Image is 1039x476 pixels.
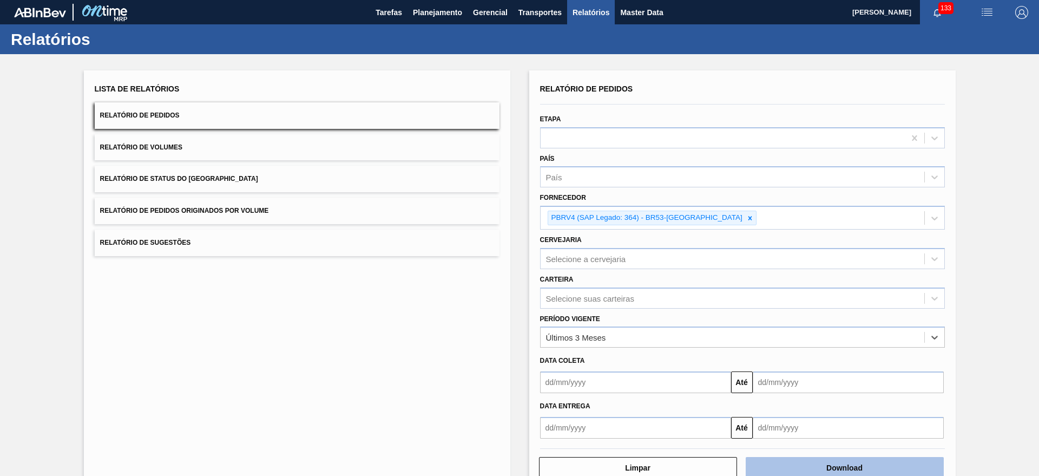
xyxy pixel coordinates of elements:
[100,239,191,246] span: Relatório de Sugestões
[540,194,586,201] label: Fornecedor
[540,84,633,93] span: Relatório de Pedidos
[100,112,180,119] span: Relatório de Pedidos
[548,211,744,225] div: PBRV4 (SAP Legado: 364) - BR53-[GEOGRAPHIC_DATA]
[546,254,626,263] div: Selecione a cervejaria
[95,134,499,161] button: Relatório de Volumes
[540,155,555,162] label: País
[540,236,582,244] label: Cervejaria
[620,6,663,19] span: Master Data
[100,207,269,214] span: Relatório de Pedidos Originados por Volume
[540,417,731,439] input: dd/mm/yyyy
[540,315,600,323] label: Período Vigente
[573,6,609,19] span: Relatórios
[11,33,203,45] h1: Relatórios
[518,6,562,19] span: Transportes
[14,8,66,17] img: TNhmsLtSVTkK8tSr43FrP2fwEKptu5GPRR3wAAAABJRU5ErkJggg==
[100,144,182,151] span: Relatório de Volumes
[95,102,499,129] button: Relatório de Pedidos
[95,230,499,256] button: Relatório de Sugestões
[753,371,944,393] input: dd/mm/yyyy
[920,5,955,20] button: Notificações
[546,173,562,182] div: País
[540,371,731,393] input: dd/mm/yyyy
[540,402,590,410] span: Data Entrega
[95,198,499,224] button: Relatório de Pedidos Originados por Volume
[731,417,753,439] button: Até
[413,6,462,19] span: Planejamento
[1015,6,1028,19] img: Logout
[731,371,753,393] button: Até
[95,84,180,93] span: Lista de Relatórios
[95,166,499,192] button: Relatório de Status do [GEOGRAPHIC_DATA]
[100,175,258,182] span: Relatório de Status do [GEOGRAPHIC_DATA]
[546,294,634,303] div: Selecione suas carteiras
[753,417,944,439] input: dd/mm/yyyy
[376,6,402,19] span: Tarefas
[540,357,585,364] span: Data coleta
[540,115,561,123] label: Etapa
[540,276,574,283] label: Carteira
[546,333,606,342] div: Últimos 3 Meses
[981,6,994,19] img: userActions
[938,2,953,14] span: 133
[473,6,508,19] span: Gerencial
